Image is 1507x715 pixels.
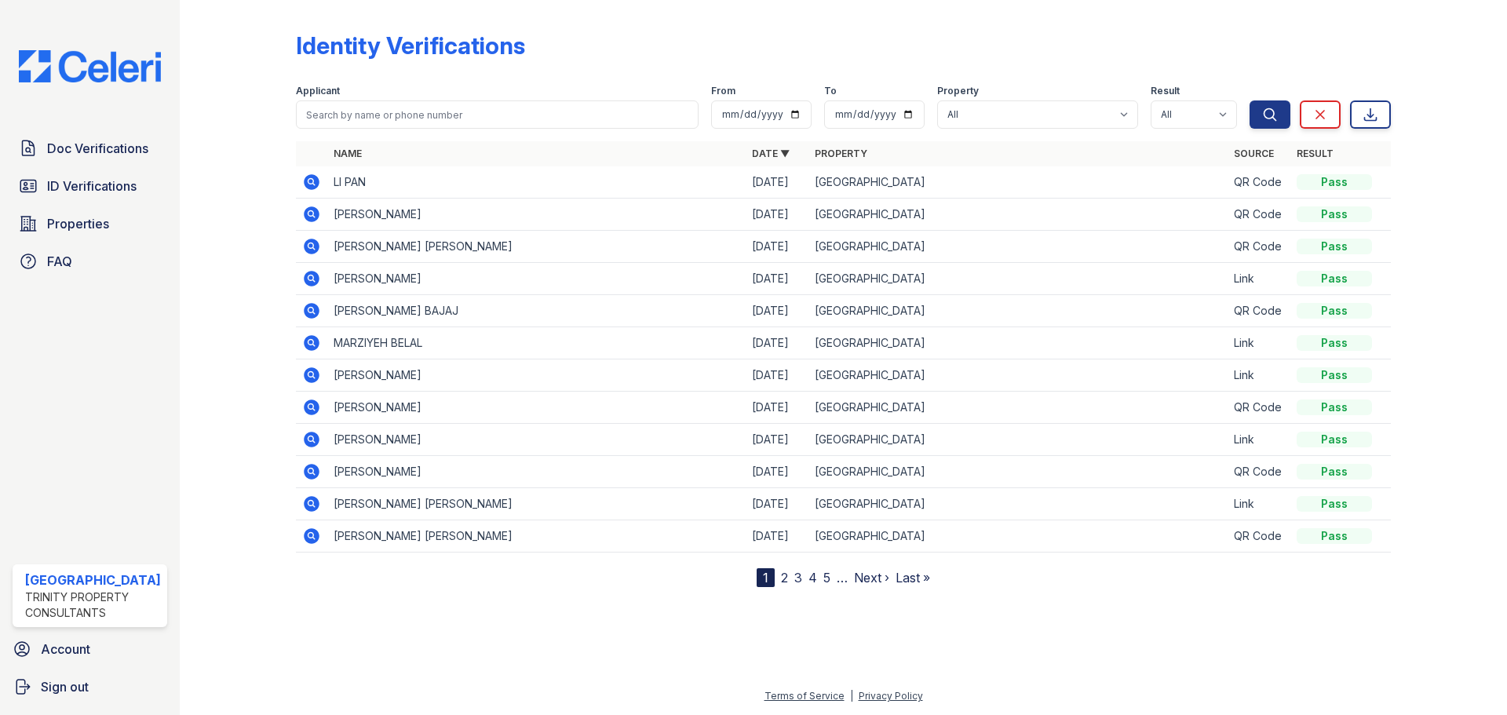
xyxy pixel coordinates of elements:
td: [DATE] [746,199,808,231]
div: Trinity Property Consultants [25,589,161,621]
a: Date ▼ [752,148,790,159]
td: [DATE] [746,520,808,553]
div: Pass [1297,496,1372,512]
a: Name [334,148,362,159]
td: [DATE] [746,166,808,199]
span: Doc Verifications [47,139,148,158]
td: [GEOGRAPHIC_DATA] [808,488,1227,520]
div: Identity Verifications [296,31,525,60]
td: [DATE] [746,295,808,327]
a: Next › [854,570,889,585]
a: Terms of Service [764,690,845,702]
div: Pass [1297,399,1372,415]
a: 5 [823,570,830,585]
a: 4 [808,570,817,585]
td: [DATE] [746,231,808,263]
td: [PERSON_NAME] [327,456,746,488]
td: [GEOGRAPHIC_DATA] [808,231,1227,263]
td: QR Code [1228,199,1290,231]
td: [DATE] [746,359,808,392]
td: [GEOGRAPHIC_DATA] [808,359,1227,392]
td: QR Code [1228,295,1290,327]
div: Pass [1297,432,1372,447]
a: 2 [781,570,788,585]
div: Pass [1297,206,1372,222]
td: Link [1228,327,1290,359]
td: [GEOGRAPHIC_DATA] [808,199,1227,231]
td: [GEOGRAPHIC_DATA] [808,327,1227,359]
span: Sign out [41,677,89,696]
td: [GEOGRAPHIC_DATA] [808,392,1227,424]
div: Pass [1297,303,1372,319]
a: Sign out [6,671,173,702]
td: [DATE] [746,392,808,424]
td: QR Code [1228,166,1290,199]
td: Link [1228,424,1290,456]
td: [PERSON_NAME] [327,199,746,231]
div: | [850,690,853,702]
span: … [837,568,848,587]
td: [GEOGRAPHIC_DATA] [808,166,1227,199]
td: QR Code [1228,231,1290,263]
a: Property [815,148,867,159]
div: Pass [1297,367,1372,383]
td: [PERSON_NAME] [327,392,746,424]
td: [PERSON_NAME] [PERSON_NAME] [327,520,746,553]
td: [DATE] [746,488,808,520]
td: [GEOGRAPHIC_DATA] [808,263,1227,295]
td: [GEOGRAPHIC_DATA] [808,424,1227,456]
div: 1 [757,568,775,587]
td: Link [1228,359,1290,392]
a: FAQ [13,246,167,277]
a: 3 [794,570,802,585]
td: [GEOGRAPHIC_DATA] [808,520,1227,553]
td: [PERSON_NAME] [327,424,746,456]
span: Properties [47,214,109,233]
a: Properties [13,208,167,239]
span: Account [41,640,90,658]
td: [DATE] [746,424,808,456]
a: Doc Verifications [13,133,167,164]
div: Pass [1297,464,1372,480]
td: [DATE] [746,263,808,295]
td: [DATE] [746,327,808,359]
a: Result [1297,148,1334,159]
a: Last » [896,570,930,585]
div: Pass [1297,271,1372,286]
img: CE_Logo_Blue-a8612792a0a2168367f1c8372b55b34899dd931a85d93a1a3d3e32e68fde9ad4.png [6,50,173,82]
label: Result [1151,85,1180,97]
td: QR Code [1228,456,1290,488]
td: [DATE] [746,456,808,488]
span: ID Verifications [47,177,137,195]
input: Search by name or phone number [296,100,699,129]
a: ID Verifications [13,170,167,202]
td: [PERSON_NAME] [327,359,746,392]
td: [PERSON_NAME] BAJAJ [327,295,746,327]
td: [PERSON_NAME] [PERSON_NAME] [327,488,746,520]
div: Pass [1297,335,1372,351]
td: [PERSON_NAME] [327,263,746,295]
td: [GEOGRAPHIC_DATA] [808,295,1227,327]
td: Link [1228,488,1290,520]
label: Property [937,85,979,97]
td: [GEOGRAPHIC_DATA] [808,456,1227,488]
div: [GEOGRAPHIC_DATA] [25,571,161,589]
td: QR Code [1228,392,1290,424]
td: QR Code [1228,520,1290,553]
td: Link [1228,263,1290,295]
a: Source [1234,148,1274,159]
a: Account [6,633,173,665]
label: Applicant [296,85,340,97]
div: Pass [1297,528,1372,544]
td: [PERSON_NAME] [PERSON_NAME] [327,231,746,263]
td: MARZIYEH BELAL [327,327,746,359]
div: Pass [1297,239,1372,254]
label: From [711,85,735,97]
div: Pass [1297,174,1372,190]
td: LI PAN [327,166,746,199]
label: To [824,85,837,97]
a: Privacy Policy [859,690,923,702]
span: FAQ [47,252,72,271]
